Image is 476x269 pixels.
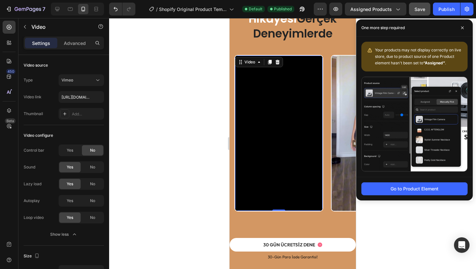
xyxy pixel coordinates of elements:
[414,6,425,12] span: Save
[90,181,95,187] span: No
[31,23,86,31] p: Video
[5,118,16,124] div: Beta
[24,252,41,261] div: Size
[64,40,86,47] p: Advanced
[24,111,43,117] div: Thumbnail
[34,224,85,230] p: 30 GÜN ÜCRETSİZ DENE
[109,3,135,16] div: Undo/Redo
[274,6,292,12] span: Published
[24,181,41,187] div: Lazy load
[24,229,104,240] button: Show less
[72,111,102,117] div: Add...
[102,38,189,193] img: Alt image
[423,60,445,65] b: “Assigned”
[391,185,438,192] div: Go to Product Element
[24,164,35,170] div: Sound
[90,215,95,221] span: No
[454,237,470,253] div: Open Intercom Messenger
[350,6,392,13] span: Assigned Products
[67,215,73,221] span: Yes
[24,62,48,68] div: Video source
[24,215,44,221] div: Loop video
[361,182,468,195] button: Go to Product Element
[438,6,455,13] div: Publish
[50,231,78,238] div: Show less
[59,91,104,103] input: Insert video url here
[90,147,95,153] span: No
[409,3,430,16] button: Save
[156,6,158,13] span: /
[6,38,93,193] iframe: Video
[361,25,405,31] p: One more step required
[67,164,73,170] span: Yes
[230,18,356,269] iframe: Design area
[67,181,73,187] span: Yes
[32,40,50,47] p: Settings
[24,147,44,153] div: Control bar
[14,41,27,47] div: Video
[159,6,227,13] span: Shopify Original Product Template
[249,6,262,12] span: Default
[67,147,73,153] span: Yes
[6,236,121,242] p: 30-Gün Para İade Garantisi!
[42,5,45,13] p: 7
[6,69,16,74] div: 450
[24,198,40,204] div: Autoplay
[433,3,460,16] button: Publish
[90,164,95,170] span: No
[24,133,53,138] div: Video configure
[62,78,73,82] span: Vimeo
[3,3,48,16] button: 7
[24,94,41,100] div: Video link
[24,77,33,83] div: Type
[345,3,406,16] button: Assigned Products
[375,48,461,65] span: Your products may not display correctly on live store, due to product source of one Product eleme...
[59,74,104,86] button: Vimeo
